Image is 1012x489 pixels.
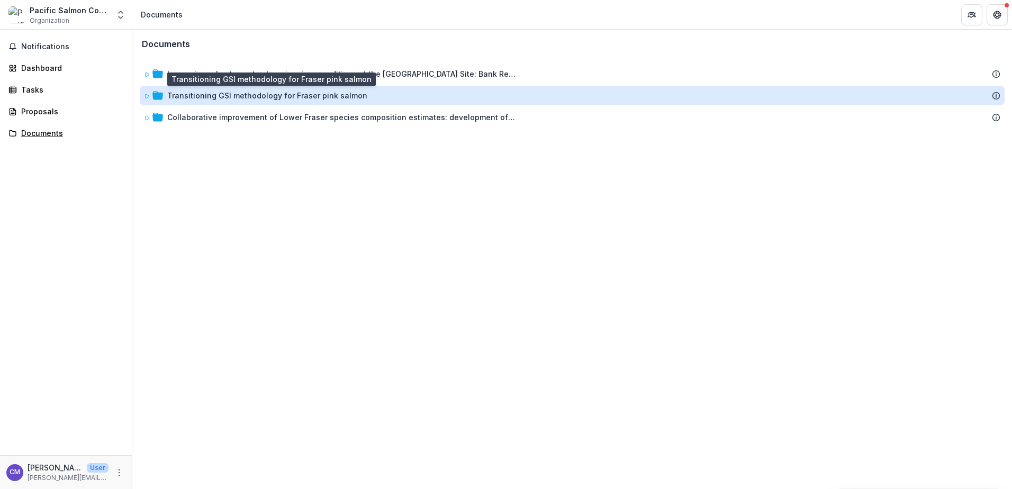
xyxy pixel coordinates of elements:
[137,7,187,22] nav: breadcrumb
[167,112,517,123] div: Collaborative improvement of Lower Fraser species composition estimates: development of models an...
[987,4,1008,25] button: Get Help
[140,86,1005,105] div: Transitioning GSI methodology for Fraser pink salmon
[140,107,1005,127] div: Collaborative improvement of Lower Fraser species composition estimates: development of models an...
[142,39,190,49] h3: Documents
[167,68,517,79] div: Increasing robustness to changing river conditions at the [GEOGRAPHIC_DATA] Site: Bank Remediatio...
[87,463,109,473] p: User
[10,469,20,476] div: Catherine Michielsens
[167,90,367,101] div: Transitioning GSI methodology for Fraser pink salmon
[141,9,183,20] div: Documents
[21,42,123,51] span: Notifications
[8,6,25,23] img: Pacific Salmon Commission
[21,62,119,74] div: Dashboard
[21,84,119,95] div: Tasks
[4,103,128,120] a: Proposals
[4,81,128,98] a: Tasks
[30,16,69,25] span: Organization
[140,64,1005,84] div: Increasing robustness to changing river conditions at the [GEOGRAPHIC_DATA] Site: Bank Remediatio...
[113,4,128,25] button: Open entity switcher
[28,462,83,473] p: [PERSON_NAME]
[21,128,119,139] div: Documents
[4,59,128,77] a: Dashboard
[30,5,109,16] div: Pacific Salmon Commission
[961,4,982,25] button: Partners
[4,124,128,142] a: Documents
[28,473,109,483] p: [PERSON_NAME][EMAIL_ADDRESS][DOMAIN_NAME]
[4,38,128,55] button: Notifications
[21,106,119,117] div: Proposals
[113,466,125,479] button: More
